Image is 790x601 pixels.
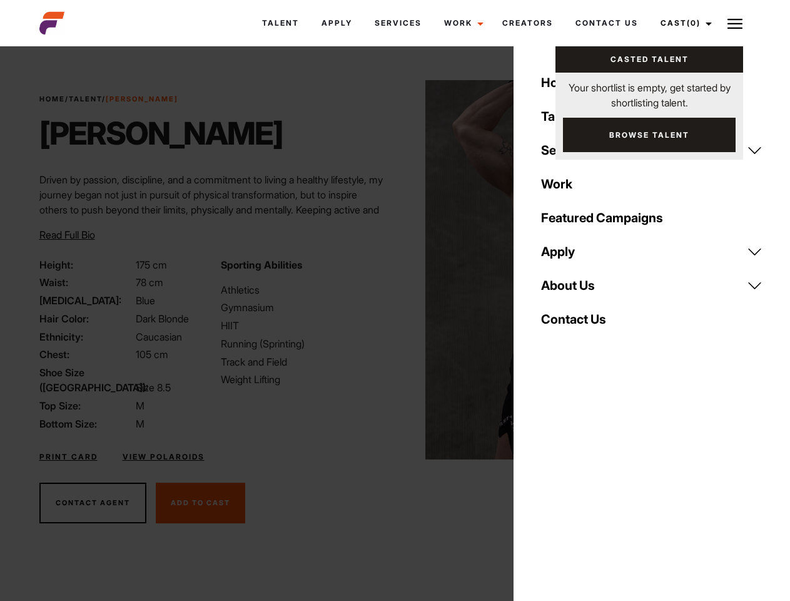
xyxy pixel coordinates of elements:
a: Work [534,167,770,201]
span: Bottom Size: [39,416,133,431]
p: Your shortlist is empty, get started by shortlisting talent. [555,73,743,110]
span: Waist: [39,275,133,290]
span: Caucasian [136,331,182,343]
span: Height: [39,257,133,272]
button: Add To Cast [156,483,245,524]
li: Gymnasium [221,300,387,315]
li: Weight Lifting [221,372,387,387]
span: / / [39,94,178,105]
span: 105 cm [136,348,168,361]
a: Contact Us [534,302,770,336]
a: About Us [534,269,770,302]
a: Home [534,66,770,100]
a: Contact Us [564,6,649,40]
li: Athletics [221,282,387,297]
span: M [136,399,144,412]
span: (0) [687,18,701,28]
a: Apply [534,235,770,269]
a: View Polaroids [123,451,205,463]
span: [MEDICAL_DATA]: [39,293,133,308]
a: Home [39,95,65,103]
span: M [136,418,144,430]
img: cropped-aefm-brand-fav-22-square.png [39,11,64,36]
span: Dark Blonde [136,312,189,325]
h1: [PERSON_NAME] [39,115,283,152]
a: Services [363,6,433,40]
a: Services [534,133,770,167]
span: Top Size: [39,398,133,413]
span: 78 cm [136,276,163,289]
span: 175 cm [136,259,167,271]
strong: [PERSON_NAME] [106,95,178,103]
p: Driven by passion, discipline, and a commitment to living a healthy lifestyle, my journey began n... [39,172,388,247]
span: Chest: [39,347,133,362]
a: Casted Talent [555,46,743,73]
li: Track and Field [221,354,387,369]
span: Size 8.5 [136,381,171,394]
a: Apply [310,6,363,40]
a: Print Card [39,451,98,463]
span: Shoe Size ([GEOGRAPHIC_DATA]): [39,365,133,395]
a: Browse Talent [563,118,736,152]
span: Read Full Bio [39,229,95,241]
a: Talent [534,100,770,133]
li: HIIT [221,318,387,333]
span: Add To Cast [171,498,230,507]
a: Talent [251,6,310,40]
a: Creators [491,6,564,40]
span: Hair Color: [39,311,133,326]
a: Talent [69,95,102,103]
span: Blue [136,294,155,307]
img: Burger icon [727,16,742,31]
button: Contact Agent [39,483,146,524]
li: Running (Sprinting) [221,336,387,351]
strong: Sporting Abilities [221,259,302,271]
a: Featured Campaigns [534,201,770,235]
button: Read Full Bio [39,227,95,242]
a: Work [433,6,491,40]
a: Cast(0) [649,6,719,40]
span: Ethnicity: [39,329,133,344]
